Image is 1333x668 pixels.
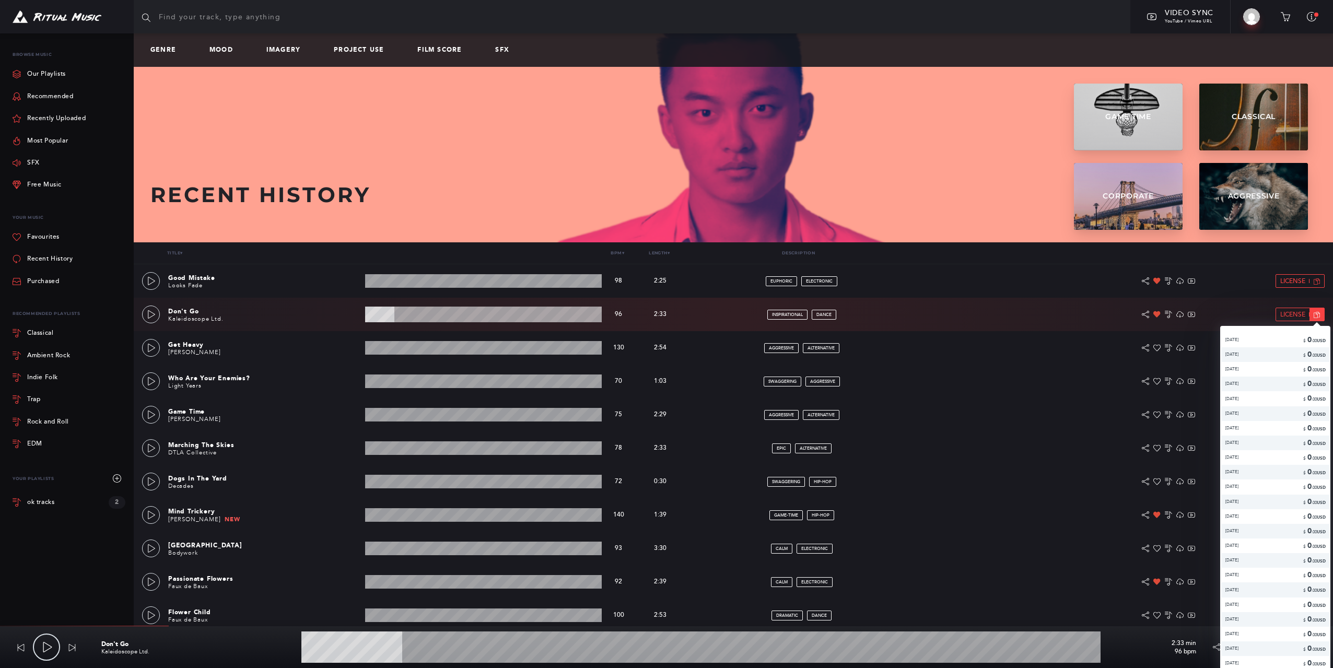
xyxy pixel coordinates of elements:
a: Favourites [13,226,60,248]
span: dramatic [776,613,798,618]
a: [DATE] $0.00USD [1221,597,1330,612]
a: Imagery [266,46,309,54]
p: Passionate Flowers [168,574,361,583]
img: Lenin Soram [1243,8,1260,25]
span: USD [1317,647,1326,652]
span: YouTube / Vimeo URL [1165,19,1212,24]
p: 78 [606,444,631,452]
a: Classical [1199,84,1308,150]
span: USD [1317,441,1326,446]
p: 2:25 [639,276,681,286]
span: USD [1317,396,1326,402]
a: [DATE] $0.00USD [1221,362,1330,377]
p: 70 [606,378,631,385]
span: $ .00 [1303,353,1326,358]
div: ok tracks [27,499,54,506]
a: Trap [13,389,125,411]
p: 75 [606,411,631,418]
p: Get Heavy [168,340,361,349]
a: [DATE] $0.00USD [1221,347,1330,362]
span: 0 [1305,438,1312,447]
a: Recent History [13,248,73,270]
p: Description [680,251,917,255]
span: USD [1317,558,1326,564]
p: 1:39 [639,510,681,520]
span: 0 [1305,629,1312,638]
span: USD [1317,426,1326,431]
span: 0 [1305,526,1312,535]
span: aggressive [769,346,794,350]
span: USD [1317,367,1326,372]
span: game-time [774,513,798,518]
span: 0 [1305,453,1312,462]
span: 0 [1305,350,1312,359]
a: [DATE] $0.00USD [1221,450,1330,465]
span: USD [1317,514,1326,520]
p: 2:33 [639,310,681,319]
span: USD [1317,603,1326,608]
a: [PERSON_NAME] [168,416,220,423]
span: $ .00 [1303,559,1326,564]
p: Who Are Your Enemies? [168,373,361,383]
span: USD [1317,353,1326,358]
p: Dogs In The Yard [168,474,361,483]
span: USD [1317,455,1326,461]
a: [DATE] $0.00USD [1221,479,1330,494]
p: 96 [606,311,631,318]
p: [DATE] [1225,454,1276,461]
a: SFX [13,152,40,174]
span: alternative [808,346,835,350]
span: alternative [800,446,827,451]
a: Faux de Baux [168,616,208,623]
p: 98 [606,277,631,285]
span: 0 [1305,659,1312,667]
span: $ .00 [1303,500,1326,505]
span: USD [1317,529,1326,534]
p: Don't Go [101,639,297,649]
p: 2:53 [639,611,681,620]
a: Game Time [1074,84,1183,150]
a: Recently Uploaded [13,108,86,130]
span: 0 [1305,556,1312,565]
span: $ .00 [1303,382,1326,387]
span: dance [816,312,832,317]
a: EDM [13,433,125,455]
span: euphoric [770,279,792,284]
a: [DATE] $0.00USD [1221,377,1330,391]
a: [DATE] $0.00USD [1221,495,1330,509]
p: 2:54 [639,343,681,353]
div: Recommended Playlists [13,305,125,322]
span: $ .00 [1303,427,1326,431]
span: 0 [1305,467,1312,476]
p: [DATE] [1225,528,1276,534]
p: 130 [606,344,631,351]
p: [DATE] [1225,616,1276,623]
span: aggressive [810,379,835,384]
span: epic [777,446,786,451]
a: Project Use [334,46,392,54]
h2: Recent History [150,183,850,207]
span: 0 [1305,541,1312,550]
a: [DATE] $0.00USD [1221,612,1330,627]
span: calm [776,580,788,584]
span: USD [1317,412,1326,417]
p: [DATE] [1225,337,1276,343]
a: Rock and Roll [13,411,125,433]
span: USD [1317,632,1326,637]
a: [DATE] $0.00USD [1221,406,1330,421]
p: 3:30 [639,544,681,553]
img: Ritual Music [13,10,101,24]
p: Flower Child [168,607,361,617]
p: 100 [606,612,631,619]
p: [DATE] [1225,366,1276,372]
span: $ .00 [1303,603,1326,608]
span: $ .00 [1303,544,1326,549]
p: 72 [606,478,631,485]
span: $ .00 [1303,632,1326,637]
a: ok tracks 2 [13,490,125,515]
a: Corporate [1074,163,1183,230]
p: [DATE] [1225,499,1276,505]
a: [DATE] $0.00USD [1221,333,1330,347]
span: $ .00 [1303,456,1326,461]
span: 0 [1305,570,1312,579]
